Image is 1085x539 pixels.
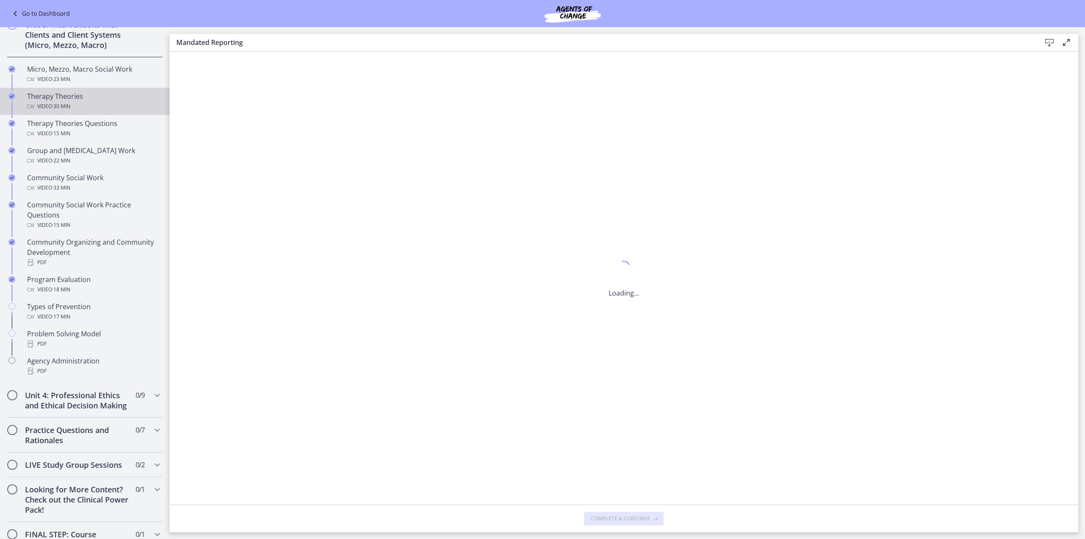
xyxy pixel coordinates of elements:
[609,288,639,298] p: Loading...
[522,3,623,24] img: Agents of Change Social Work Test Prep
[27,200,159,230] div: Community Social Work Practice Questions
[25,460,128,470] h2: LIVE Study Group Sessions
[591,515,650,522] span: Complete & continue
[27,128,159,139] div: Video
[8,239,15,246] i: Completed
[25,484,128,515] h2: Looking for More Content? Check out the Clinical Power Pack!
[27,220,159,230] div: Video
[10,8,70,19] a: Go to Dashboard
[27,366,159,376] div: PDF
[27,274,159,295] div: Program Evaluation
[8,93,15,100] i: Completed
[27,156,159,166] div: Video
[136,425,145,435] span: 0 / 7
[8,276,15,283] i: Completed
[8,120,15,127] i: Completed
[27,312,159,322] div: Video
[52,312,70,322] span: · 17 min
[27,285,159,295] div: Video
[25,20,128,50] h2: Unit 3: Interventions with Clients and Client Systems (Micro, Mezzo, Macro)
[136,484,145,494] span: 0 / 1
[27,257,159,268] div: PDF
[584,512,664,525] button: Complete & continue
[25,390,128,411] h2: Unit 4: Professional Ethics and Ethical Decision Making
[27,91,159,112] div: Therapy Theories
[8,66,15,73] i: Completed
[27,339,159,349] div: PDF
[27,173,159,193] div: Community Social Work
[27,145,159,166] div: Group and [MEDICAL_DATA] Work
[136,390,145,400] span: 0 / 9
[27,64,159,84] div: Micro, Mezzo, Macro Social Work
[52,220,70,230] span: · 15 min
[27,183,159,193] div: Video
[27,329,159,349] div: Problem Solving Model
[52,285,70,295] span: · 18 min
[27,101,159,112] div: Video
[8,201,15,208] i: Completed
[136,460,145,470] span: 0 / 2
[27,356,159,376] div: Agency Administration
[27,302,159,322] div: Types of Prevention
[8,174,15,181] i: Completed
[52,101,70,112] span: · 30 min
[52,74,70,84] span: · 23 min
[609,258,639,278] div: 1
[27,74,159,84] div: Video
[27,237,159,268] div: Community Organizing and Community Development
[8,147,15,154] i: Completed
[52,128,70,139] span: · 15 min
[52,156,70,166] span: · 22 min
[176,37,1027,47] h3: Mandated Reporting
[27,118,159,139] div: Therapy Theories Questions
[25,425,128,445] h2: Practice Questions and Rationales
[52,183,70,193] span: · 33 min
